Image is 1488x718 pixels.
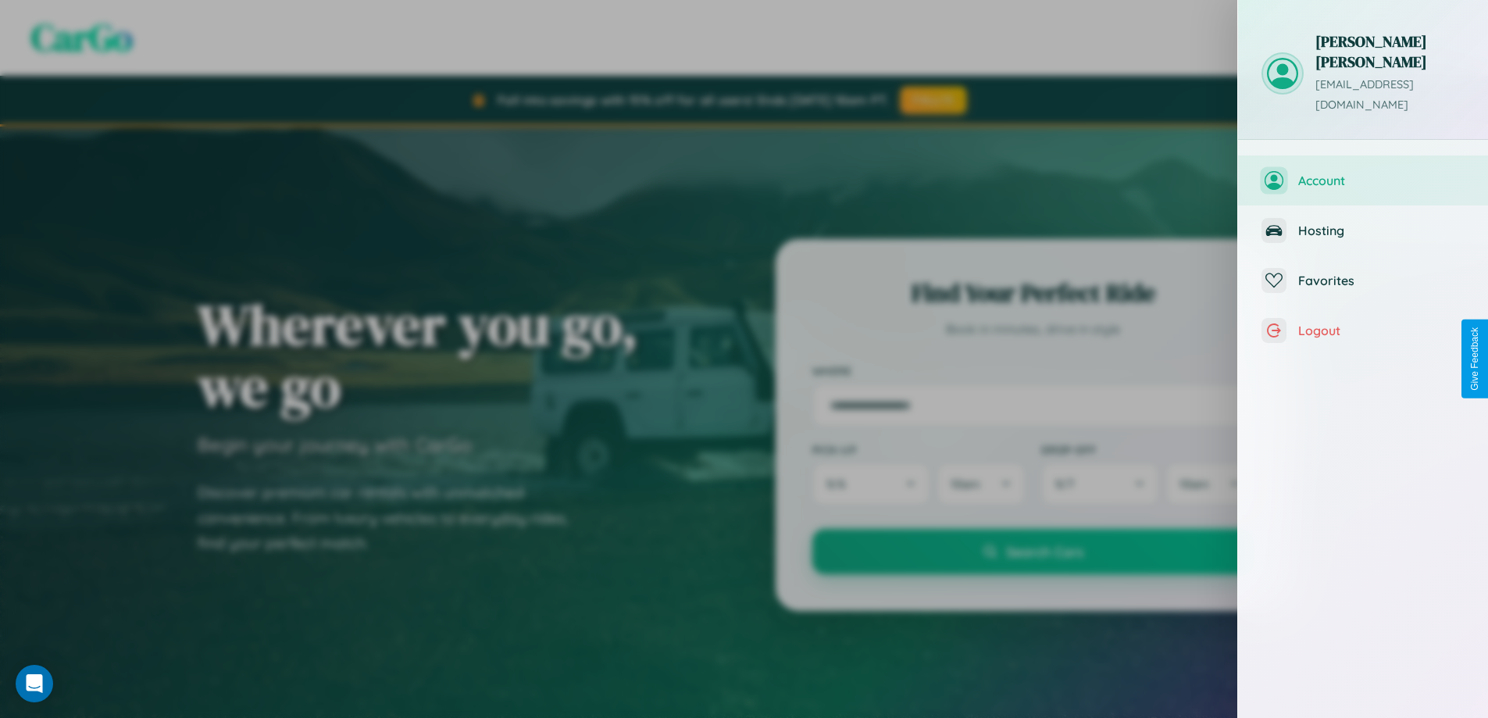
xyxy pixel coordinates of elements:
span: Favorites [1298,273,1465,288]
button: Logout [1238,305,1488,355]
button: Favorites [1238,255,1488,305]
div: Open Intercom Messenger [16,665,53,702]
button: Hosting [1238,205,1488,255]
span: Hosting [1298,223,1465,238]
p: [EMAIL_ADDRESS][DOMAIN_NAME] [1315,75,1465,116]
span: Account [1298,173,1465,188]
h3: [PERSON_NAME] [PERSON_NAME] [1315,31,1465,72]
button: Account [1238,155,1488,205]
span: Logout [1298,323,1465,338]
div: Give Feedback [1469,327,1480,391]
